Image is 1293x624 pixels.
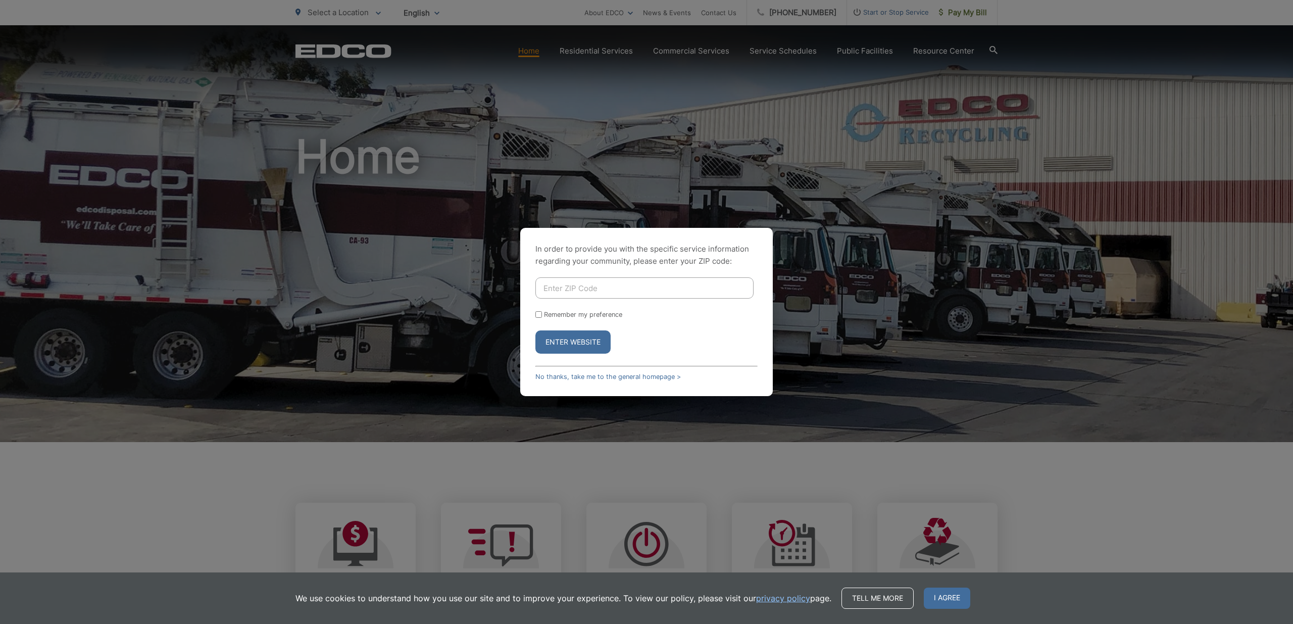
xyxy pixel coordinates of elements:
[535,330,611,354] button: Enter Website
[756,592,810,604] a: privacy policy
[544,311,622,318] label: Remember my preference
[841,588,914,609] a: Tell me more
[535,277,754,299] input: Enter ZIP Code
[535,373,681,380] a: No thanks, take me to the general homepage >
[535,243,758,267] p: In order to provide you with the specific service information regarding your community, please en...
[295,592,831,604] p: We use cookies to understand how you use our site and to improve your experience. To view our pol...
[924,588,970,609] span: I agree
